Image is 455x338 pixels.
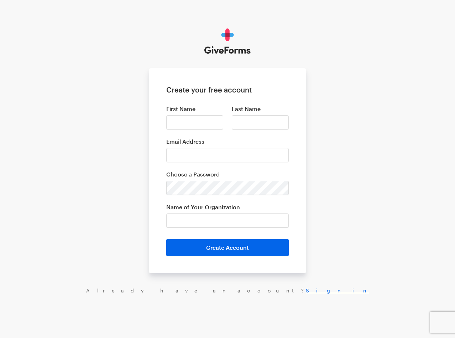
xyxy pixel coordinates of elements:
label: Choose a Password [166,171,289,178]
label: First Name [166,105,223,112]
h1: Create your free account [166,85,289,94]
label: Name of Your Organization [166,204,289,211]
img: GiveForms [204,28,251,54]
div: Already have an account? [7,287,448,294]
a: Sign in [306,287,369,294]
label: Last Name [232,105,289,112]
label: Email Address [166,138,289,145]
button: Create Account [166,239,289,256]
